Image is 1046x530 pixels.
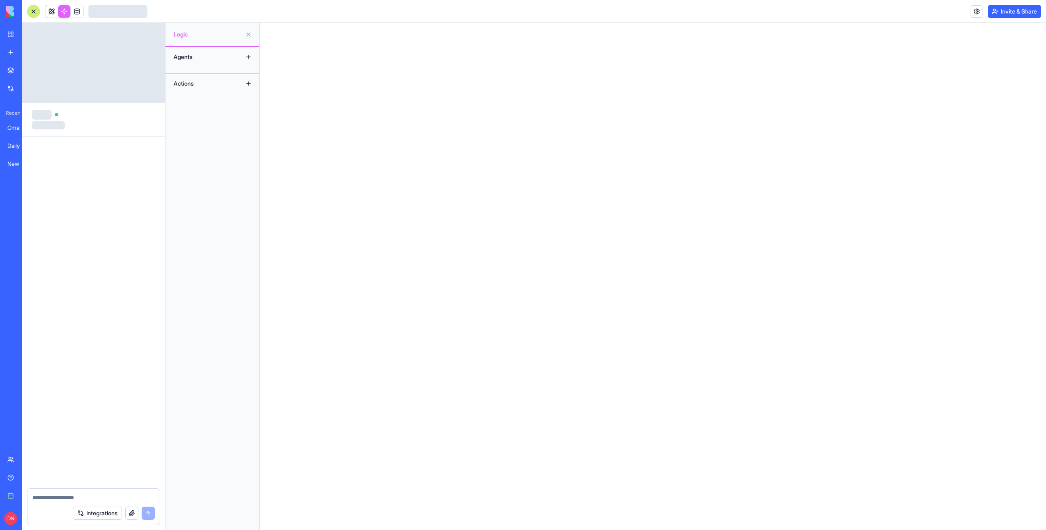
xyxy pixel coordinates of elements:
[174,30,242,39] span: Logic
[73,507,122,520] button: Integrations
[6,6,56,17] img: logo
[4,512,17,525] span: DN
[169,50,235,63] div: Agents
[169,77,235,90] div: Actions
[2,138,35,154] a: Daily Email Reminder
[7,124,30,132] div: Gmail SMS Alert System
[2,120,35,136] a: Gmail SMS Alert System
[7,142,30,150] div: Daily Email Reminder
[7,160,30,168] div: New App
[2,156,35,172] a: New App
[988,5,1041,18] button: Invite & Share
[2,110,20,116] span: Recent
